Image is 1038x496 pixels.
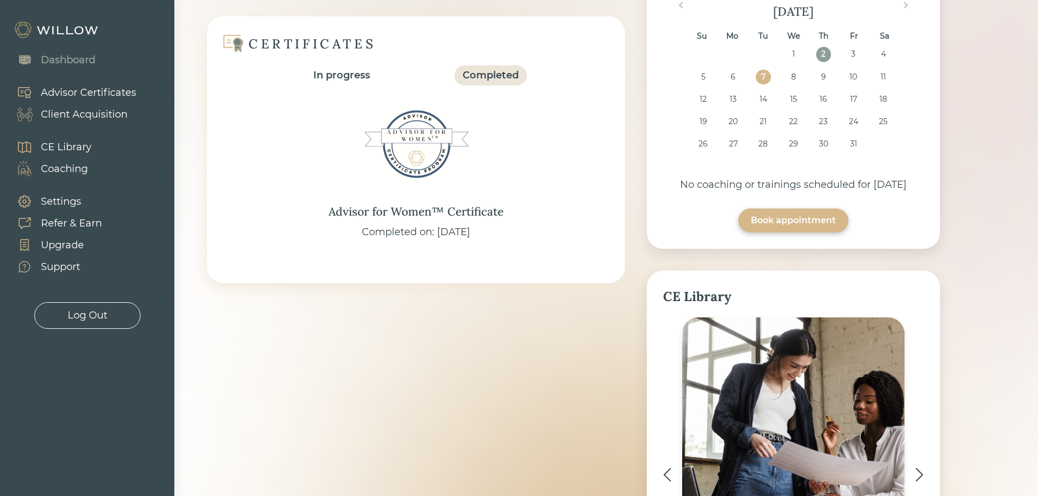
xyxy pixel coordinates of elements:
[329,203,503,221] div: Advisor for Women™ Certificate
[663,177,924,192] div: No coaching or trainings scheduled for [DATE]
[362,225,470,240] div: Completed on: [DATE]
[846,137,861,151] div: Choose Friday, October 31st, 2025
[663,468,671,482] img: <
[41,162,88,176] div: Coaching
[41,216,102,231] div: Refer & Earn
[14,21,101,39] img: Willow
[847,29,861,44] div: Fr
[695,29,709,44] div: Su
[876,70,891,84] div: Choose Saturday, October 11th, 2025
[756,137,770,151] div: Choose Tuesday, October 28th, 2025
[5,191,102,212] a: Settings
[786,47,800,62] div: Choose Wednesday, October 1st, 2025
[816,114,831,129] div: Choose Thursday, October 23rd, 2025
[463,68,519,83] div: Completed
[41,194,81,209] div: Settings
[362,90,471,199] img: Advisor for Women™ Certificate Badge
[696,137,711,151] div: Choose Sunday, October 26th, 2025
[846,92,861,107] div: Choose Friday, October 17th, 2025
[726,92,740,107] div: Choose Monday, October 13th, 2025
[41,238,84,253] div: Upgrade
[756,70,770,84] div: Choose Tuesday, October 7th, 2025
[41,85,136,100] div: Advisor Certificates
[726,114,740,129] div: Choose Monday, October 20th, 2025
[5,136,92,158] a: CE Library
[816,47,831,62] div: Choose Thursday, October 2nd, 2025
[663,287,924,307] div: CE Library
[5,49,95,71] a: Dashboard
[5,158,92,180] a: Coaching
[786,114,800,129] div: Choose Wednesday, October 22nd, 2025
[756,29,770,44] div: Tu
[696,70,711,84] div: Choose Sunday, October 5th, 2025
[41,53,95,68] div: Dashboard
[846,114,861,129] div: Choose Friday, October 24th, 2025
[725,29,740,44] div: Mo
[41,260,80,274] div: Support
[41,140,92,155] div: CE Library
[756,92,770,107] div: Choose Tuesday, October 14th, 2025
[846,47,861,62] div: Choose Friday, October 3rd, 2025
[876,47,891,62] div: Choose Saturday, October 4th, 2025
[5,212,102,234] a: Refer & Earn
[915,468,924,482] img: >
[726,137,740,151] div: Choose Monday, October 27th, 2025
[816,29,831,44] div: Th
[5,234,102,256] a: Upgrade
[696,114,711,129] div: Choose Sunday, October 19th, 2025
[726,70,740,84] div: Choose Monday, October 6th, 2025
[786,92,800,107] div: Choose Wednesday, October 15th, 2025
[5,103,136,125] a: Client Acquisition
[248,35,376,52] div: CERTIFICATES
[5,82,136,103] a: Advisor Certificates
[666,47,920,159] div: month 2025-10
[68,308,107,323] div: Log Out
[877,29,892,44] div: Sa
[313,68,370,83] div: In progress
[663,3,924,21] div: [DATE]
[756,114,770,129] div: Choose Tuesday, October 21st, 2025
[41,107,128,122] div: Client Acquisition
[786,29,800,44] div: We
[816,137,831,151] div: Choose Thursday, October 30th, 2025
[751,214,836,227] div: Book appointment
[876,114,891,129] div: Choose Saturday, October 25th, 2025
[696,92,711,107] div: Choose Sunday, October 12th, 2025
[876,92,891,107] div: Choose Saturday, October 18th, 2025
[786,70,800,84] div: Choose Wednesday, October 8th, 2025
[786,137,800,151] div: Choose Wednesday, October 29th, 2025
[816,92,831,107] div: Choose Thursday, October 16th, 2025
[846,70,861,84] div: Choose Friday, October 10th, 2025
[816,70,831,84] div: Choose Thursday, October 9th, 2025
